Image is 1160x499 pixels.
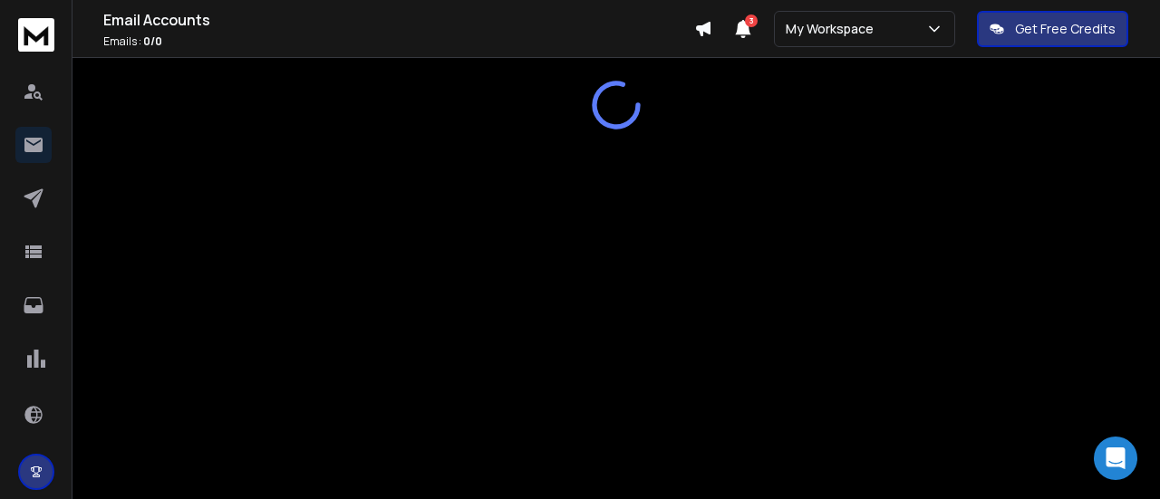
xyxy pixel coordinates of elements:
[103,9,694,31] h1: Email Accounts
[18,18,54,52] img: logo
[1015,20,1116,38] p: Get Free Credits
[143,34,162,49] span: 0 / 0
[103,34,694,49] p: Emails :
[977,11,1128,47] button: Get Free Credits
[1094,437,1137,480] div: Open Intercom Messenger
[786,20,881,38] p: My Workspace
[745,14,758,27] span: 3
